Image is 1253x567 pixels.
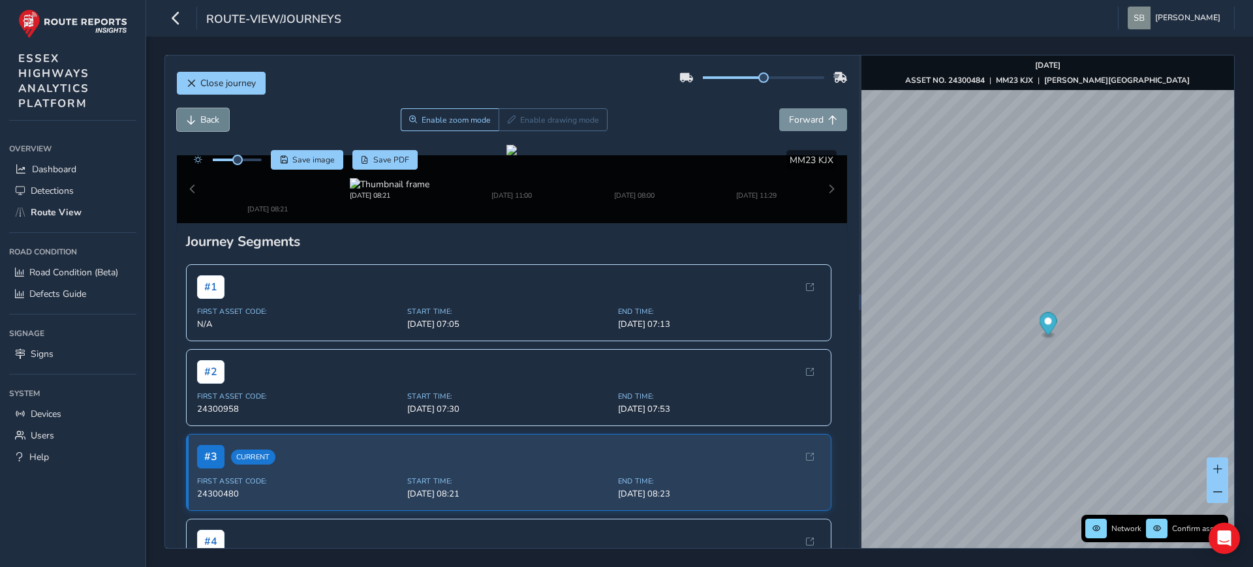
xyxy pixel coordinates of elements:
span: Detections [31,185,74,197]
span: End Time: [618,369,821,379]
button: Save [271,150,343,170]
img: Thumbnail frame [717,164,796,177]
div: Signage [9,324,136,343]
span: Road Condition (Beta) [29,266,118,279]
span: [DATE] 07:05 [407,296,610,308]
button: [PERSON_NAME] [1128,7,1225,29]
span: N/A [197,296,400,308]
div: System [9,384,136,403]
span: Enable zoom mode [422,115,491,125]
button: PDF [352,150,418,170]
strong: ASSET NO. 24300484 [905,75,985,85]
a: Dashboard [9,159,136,180]
span: Start Time: [407,540,610,549]
span: MM23 KJX [790,154,833,166]
span: # 4 [197,508,224,532]
div: [DATE] 08:21 [350,177,429,187]
span: [DATE] 07:53 [618,381,821,393]
img: diamond-layout [1128,7,1151,29]
img: Thumbnail frame [595,164,674,177]
span: Defects Guide [29,288,86,300]
span: [DATE] 07:30 [407,381,610,393]
span: End Time: [618,454,821,464]
span: First Asset Code: [197,369,400,379]
div: Overview [9,139,136,159]
div: [DATE] 08:21 [228,177,307,187]
span: [DATE] 08:21 [407,466,610,478]
span: Start Time: [407,284,610,294]
span: Dashboard [32,163,76,176]
div: Journey Segments [186,210,839,228]
img: rr logo [18,9,127,38]
a: Devices [9,403,136,425]
span: # 3 [197,423,224,446]
span: Network [1111,523,1141,534]
span: [DATE] 07:13 [618,296,821,308]
span: [DATE] 08:23 [618,466,821,478]
strong: MM23 KJX [996,75,1033,85]
div: Road Condition [9,242,136,262]
span: Devices [31,408,61,420]
span: Users [31,429,54,442]
a: Help [9,446,136,468]
span: End Time: [618,284,821,294]
button: Back [177,108,229,131]
strong: [DATE] [1035,60,1060,70]
span: Confirm assets [1172,523,1224,534]
span: ESSEX HIGHWAYS ANALYTICS PLATFORM [18,51,89,111]
strong: [PERSON_NAME][GEOGRAPHIC_DATA] [1044,75,1190,85]
a: Signs [9,343,136,365]
div: Open Intercom Messenger [1209,523,1240,554]
a: Defects Guide [9,283,136,305]
button: Close journey [177,72,266,95]
span: 24300958 [197,381,400,393]
span: # 2 [197,338,224,361]
span: Start Time: [407,454,610,464]
button: Zoom [401,108,499,131]
span: Forward [789,114,824,126]
img: Thumbnail frame [472,164,551,177]
div: [DATE] 11:29 [717,177,796,187]
span: 24300480 [197,466,400,478]
div: [DATE] 11:00 [472,177,551,187]
span: First Asset Code: [197,284,400,294]
span: First Asset Code: [197,540,400,549]
img: Thumbnail frame [228,164,307,177]
span: Save PDF [373,155,409,165]
span: End Time: [618,540,821,549]
span: Start Time: [407,369,610,379]
span: Signs [31,348,54,360]
a: Route View [9,202,136,223]
div: | | [905,75,1190,85]
span: First Asset Code: [197,454,400,464]
button: Forward [779,108,847,131]
a: Users [9,425,136,446]
a: Road Condition (Beta) [9,262,136,283]
span: # 1 [197,253,224,277]
div: Map marker [1039,313,1057,339]
span: route-view/journeys [206,11,341,29]
span: Back [200,114,219,126]
img: Thumbnail frame [350,164,429,177]
a: Detections [9,180,136,202]
span: Close journey [200,77,256,89]
span: [PERSON_NAME] [1155,7,1220,29]
span: Help [29,451,49,463]
span: Current [231,427,275,442]
div: [DATE] 08:00 [595,177,674,187]
span: Route View [31,206,82,219]
span: Save image [292,155,335,165]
